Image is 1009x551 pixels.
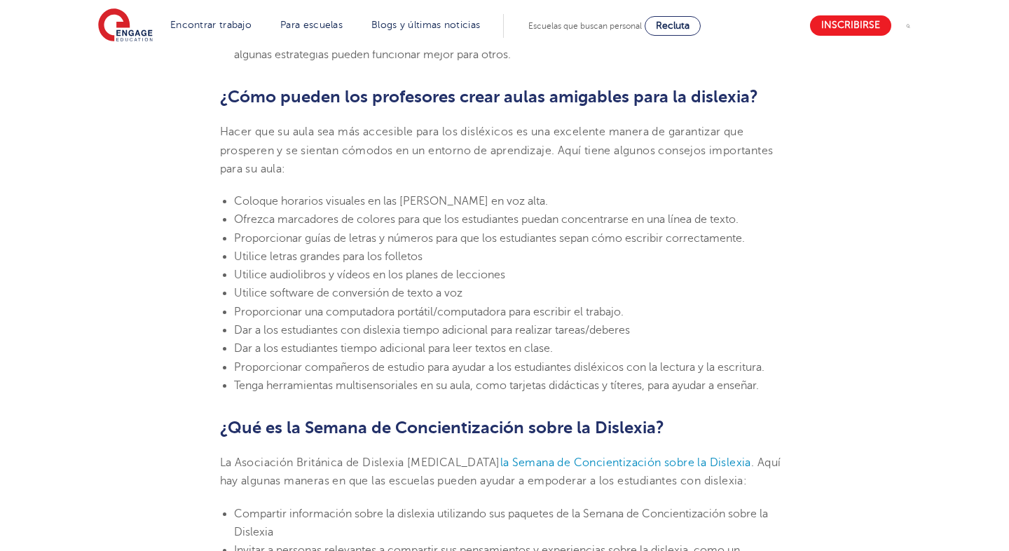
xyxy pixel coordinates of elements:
a: Blogs y últimas noticias [371,20,480,30]
a: Inscribirse [810,15,891,36]
font: Recluta [656,20,689,31]
a: la Semana de Concientización sobre la Dislexia [500,456,751,469]
font: Proporcionar una computadora portátil/computadora para escribir el trabajo. [234,306,624,318]
a: Encontrar trabajo [170,20,252,30]
font: ¿Cómo pueden los profesores crear aulas amigables para la dislexia? [220,87,758,107]
font: Utilice audiolibros y vídeos en los planes de lecciones [234,268,505,281]
font: La Asociación Británica de Dislexia [MEDICAL_DATA] [220,456,500,469]
font: Inscribirse [821,20,880,31]
font: Utilice software de conversión de texto a voz [234,287,462,299]
font: Dar a los estudiantes tiempo adicional para leer textos en clase. [234,342,553,355]
font: Escuelas que buscan personal [528,21,642,31]
font: Utilice letras grandes para los folletos [234,250,423,263]
font: Proporcionar guías de letras y números para que los estudiantes sepan cómo escribir correctamente. [234,232,745,245]
img: Educación comprometida [98,8,153,43]
a: Para escuelas [280,20,343,30]
font: Ofrezca marcadores de colores para que los estudiantes puedan concentrarse en una línea de texto. [234,213,739,226]
a: Recluta [645,16,701,36]
font: Tenga herramientas multisensoriales en su aula, como tarjetas didácticas y títeres, para ayudar a... [234,379,759,392]
font: Coloque horarios visuales en las [PERSON_NAME] en voz alta. [234,195,548,208]
font: Hacer que su aula sea más accesible para los disléxicos es una excelente manera de garantizar que... [220,125,774,175]
font: Compartir información sobre la dislexia utilizando sus paquetes de la Semana de Concientización s... [234,508,768,538]
font: Dar a los estudiantes con dislexia tiempo adicional para realizar tareas/deberes [234,324,630,336]
font: reunirse periódicamente con ellos para hablar sobre el rendimiento escolar de sus hijos y pregunt... [234,11,780,61]
font: ¿Qué es la Semana de Concientización sobre la Dislexia? [220,418,664,437]
font: Proporcionar compañeros de estudio para ayudar a los estudiantes disléxicos con la lectura y la e... [234,361,764,374]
